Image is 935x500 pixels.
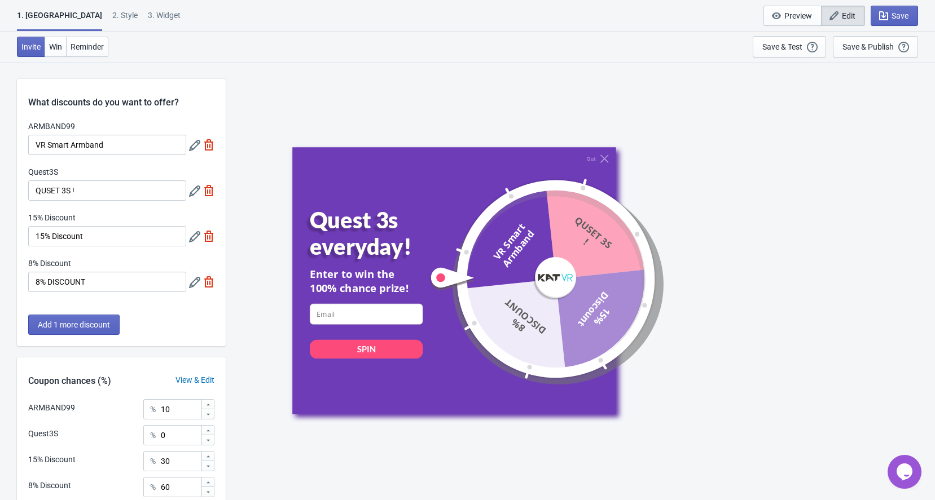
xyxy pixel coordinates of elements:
[310,207,445,260] div: Quest 3s everyday!
[17,374,122,388] div: Coupon chances (%)
[112,10,138,29] div: 2 . Style
[821,6,865,26] button: Edit
[203,276,214,287] img: delete.svg
[28,121,75,132] label: ARMBAND99
[38,320,110,329] span: Add 1 more discount
[17,79,226,109] div: What discounts do you want to offer?
[17,37,45,57] button: Invite
[17,10,102,31] div: 1. [GEOGRAPHIC_DATA]
[28,212,76,223] label: 15% Discount
[833,36,918,57] button: Save & Publish
[753,36,826,57] button: Save & Test
[45,37,67,57] button: Win
[203,231,214,242] img: delete.svg
[160,451,201,471] input: Chance
[203,185,214,196] img: delete.svg
[763,6,822,26] button: Preview
[71,42,104,51] span: Reminder
[28,428,58,440] div: Quest3S
[160,477,201,497] input: Chance
[357,343,375,355] div: SPIN
[49,42,62,51] span: Win
[150,454,156,468] div: %
[28,454,76,466] div: 15% Discount
[148,10,181,29] div: 3. Widget
[203,139,214,151] img: delete.svg
[21,42,41,51] span: Invite
[150,480,156,494] div: %
[28,166,58,178] label: Quest3S
[310,304,423,325] input: Email
[28,258,71,269] label: 8% Discount
[587,156,596,161] div: Quit
[871,6,918,26] button: Save
[150,428,156,442] div: %
[160,425,201,445] input: Chance
[842,11,855,20] span: Edit
[784,11,812,20] span: Preview
[310,267,423,295] div: Enter to win the 100% chance prize!
[842,42,894,51] div: Save & Publish
[66,37,108,57] button: Reminder
[150,402,156,416] div: %
[28,402,75,414] div: ARMBAND99
[762,42,802,51] div: Save & Test
[28,315,120,335] button: Add 1 more discount
[160,399,201,419] input: Chance
[28,480,71,492] div: 8% Discount
[892,11,908,20] span: Save
[164,374,226,386] div: View & Edit
[888,455,924,489] iframe: chat widget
